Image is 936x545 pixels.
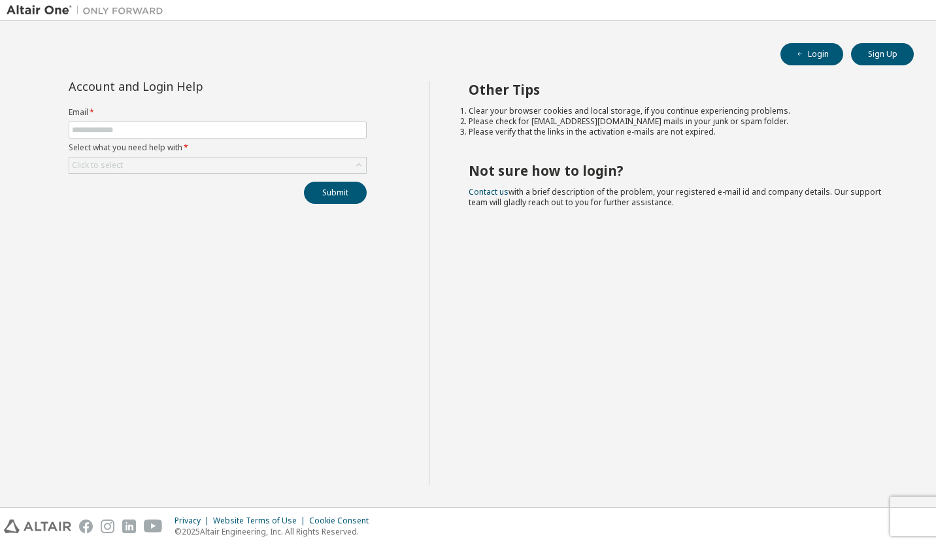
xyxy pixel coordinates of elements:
li: Please check for [EMAIL_ADDRESS][DOMAIN_NAME] mails in your junk or spam folder. [469,116,891,127]
button: Sign Up [851,43,914,65]
a: Contact us [469,186,509,197]
label: Email [69,107,367,118]
li: Clear your browser cookies and local storage, if you continue experiencing problems. [469,106,891,116]
h2: Not sure how to login? [469,162,891,179]
div: Click to select [69,157,366,173]
h2: Other Tips [469,81,891,98]
img: youtube.svg [144,520,163,533]
button: Login [780,43,843,65]
img: linkedin.svg [122,520,136,533]
img: instagram.svg [101,520,114,533]
p: © 2025 Altair Engineering, Inc. All Rights Reserved. [175,526,376,537]
div: Account and Login Help [69,81,307,91]
img: facebook.svg [79,520,93,533]
img: altair_logo.svg [4,520,71,533]
li: Please verify that the links in the activation e-mails are not expired. [469,127,891,137]
div: Website Terms of Use [213,516,309,526]
label: Select what you need help with [69,142,367,153]
div: Privacy [175,516,213,526]
button: Submit [304,182,367,204]
img: Altair One [7,4,170,17]
div: Cookie Consent [309,516,376,526]
div: Click to select [72,160,123,171]
span: with a brief description of the problem, your registered e-mail id and company details. Our suppo... [469,186,881,208]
